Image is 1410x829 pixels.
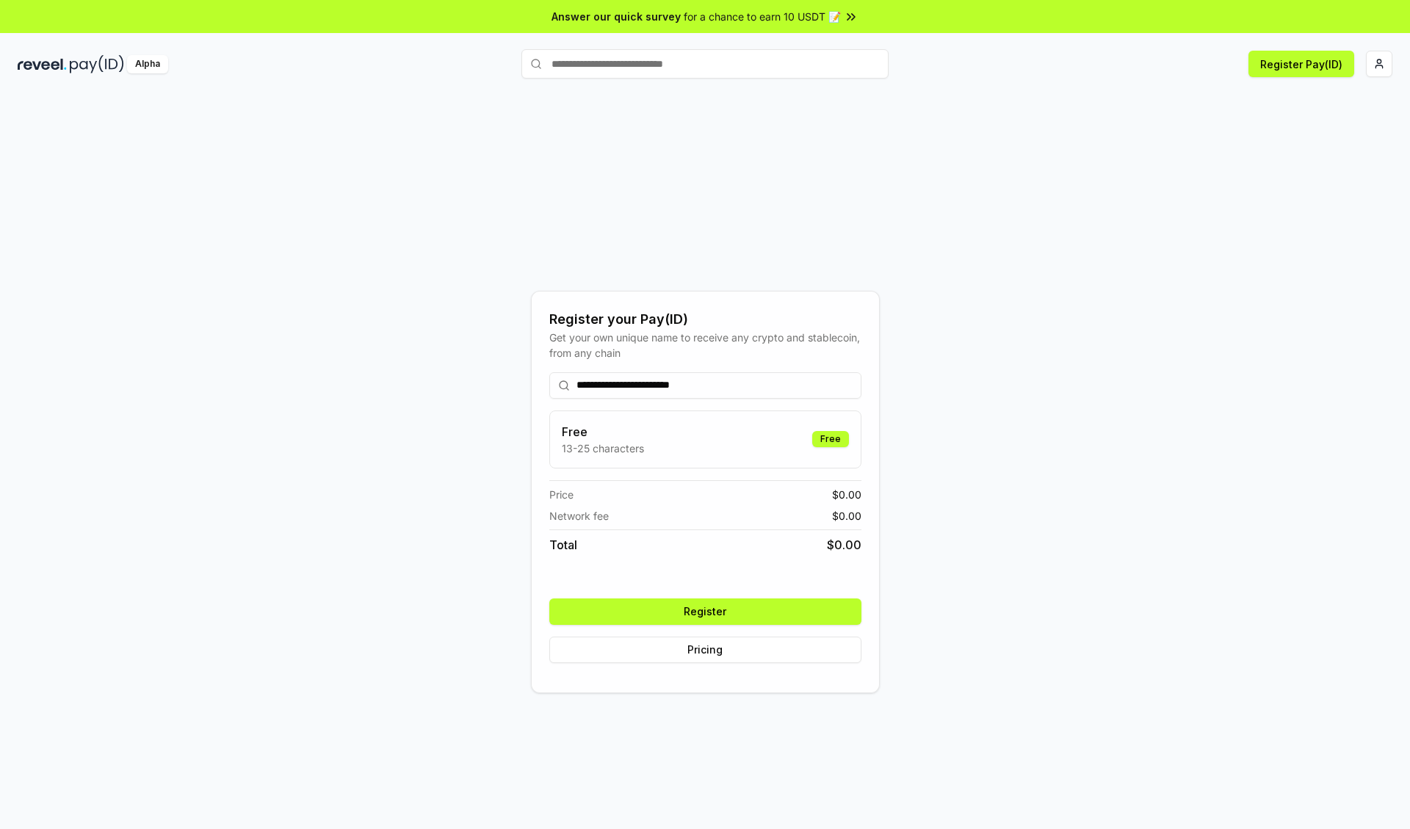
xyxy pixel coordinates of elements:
[562,423,644,441] h3: Free
[127,55,168,73] div: Alpha
[549,637,861,663] button: Pricing
[562,441,644,456] p: 13-25 characters
[552,9,681,24] span: Answer our quick survey
[549,487,574,502] span: Price
[832,508,861,524] span: $ 0.00
[1248,51,1354,77] button: Register Pay(ID)
[812,431,849,447] div: Free
[549,536,577,554] span: Total
[18,55,67,73] img: reveel_dark
[549,508,609,524] span: Network fee
[684,9,841,24] span: for a chance to earn 10 USDT 📝
[549,598,861,625] button: Register
[832,487,861,502] span: $ 0.00
[827,536,861,554] span: $ 0.00
[549,330,861,361] div: Get your own unique name to receive any crypto and stablecoin, from any chain
[70,55,124,73] img: pay_id
[549,309,861,330] div: Register your Pay(ID)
